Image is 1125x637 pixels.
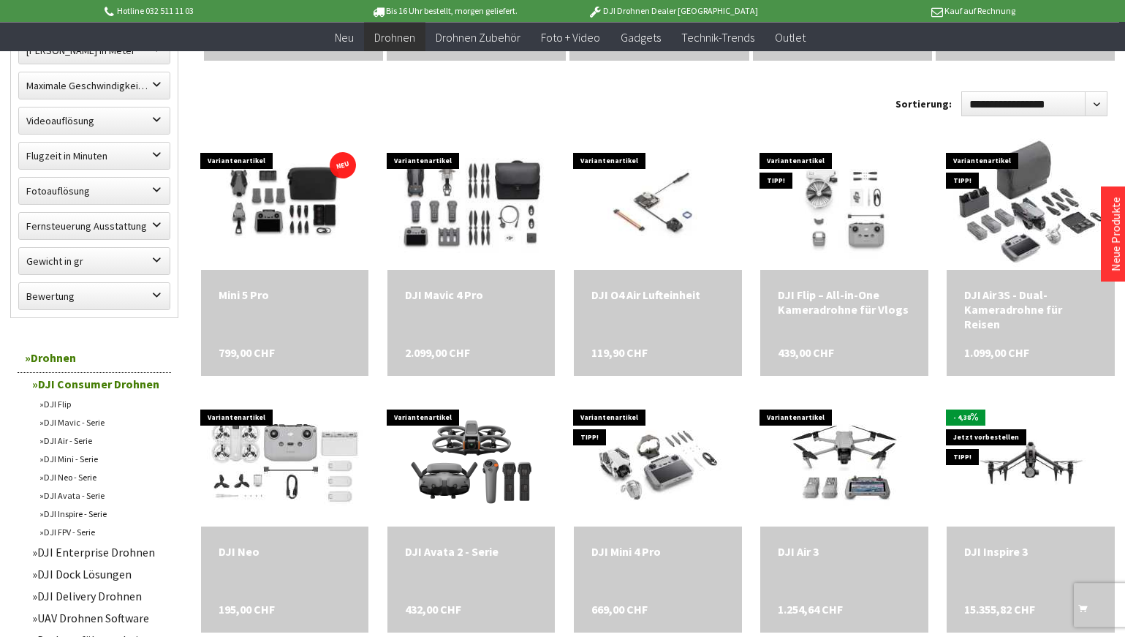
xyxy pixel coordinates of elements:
span: 15.355,82 CHF [964,602,1035,617]
div: DJI Mavic 4 Pro [405,287,538,302]
span: 1.099,00 CHF [964,345,1029,360]
span: Drohnen [374,29,415,44]
a: Neu [325,22,364,52]
label: Gewicht in gr [19,248,170,274]
span: 119,90 CHF [591,345,648,360]
label: Fotoauflösung [19,178,170,204]
label: Bewertung [19,283,170,309]
div: Mini 5 Pro [219,287,352,302]
a: DJI Neo - Serie [32,468,171,486]
div: DJI Flip – All-in-One Kameradrohne für Vlogs [778,287,911,317]
a: Drohnen [18,343,171,373]
label: Maximale Geschwindigkeit in km/h [19,72,170,99]
span: 439,00 CHF [778,345,834,360]
p: Bis 16 Uhr bestellt, morgen geliefert. [330,2,558,20]
a: DJI Avata - Serie [32,486,171,505]
span: 1.254,64 CHF [778,602,843,617]
img: DJI Inspire 3 [947,413,1115,508]
a: Drohnen Zubehör [425,22,531,52]
span: 2.099,00 CHF [405,345,470,360]
img: Mini 5 Pro [201,148,369,260]
a: Gadgets [610,22,671,52]
a: DJI Air 3S - Dual-Kameradrohne für Reisen 1.099,00 CHF [964,287,1097,331]
a: DJI Mini - Serie [32,450,171,468]
div: DJI O4 Air Lufteinheit [591,287,724,302]
a: DJI Enterprise Drohnen [25,541,171,563]
img: DJI Mini 4 Pro [575,395,740,527]
a: UAV Drohnen Software [25,607,171,629]
img: DJI Avata 2 - Serie [406,395,537,527]
div: DJI Neo [219,544,352,559]
p: Kauf auf Rechnung [787,2,1015,20]
a: DJI Consumer Drohnen [25,373,171,395]
label: Fernsteuerung Ausstattung [19,213,170,239]
span: 432,00 CHF [405,602,461,617]
a: Mini 5 Pro 799,00 CHF [219,287,352,302]
a: Drohnen [364,22,425,52]
a: DJI Dock Lösungen [25,563,171,585]
a: Foto + Video [531,22,610,52]
a: Technik-Trends [671,22,765,52]
p: Hotline 032 511 11 03 [102,2,330,20]
a: DJI Mavic - Serie [32,413,171,431]
span: 669,00 CHF [591,602,648,617]
span: Neu [335,29,354,44]
span: Foto + Video [541,29,600,44]
a: DJI Mini 4 Pro 669,00 CHF [591,544,724,559]
img: DJI Flip – All-in-One Kameradrohne für Vlogs [760,141,928,267]
div: DJI Air 3S - Dual-Kameradrohne für Reisen [964,287,1097,331]
label: Videoauflösung [19,108,170,134]
a: DJI O4 Air Lufteinheit 119,90 CHF [591,287,724,302]
div: DJI Air 3 [778,544,911,559]
a: DJI Inspire 3 15.355,82 CHF In den Warenkorb [964,544,1097,559]
span: Gadgets [621,29,661,44]
button: In den Warenkorb [1061,602,1096,621]
span: Outlet [775,29,806,44]
img: DJI Air 3 [779,395,910,527]
a: Outlet [765,22,816,52]
a: DJI Neo 195,00 CHF [219,544,352,559]
p: DJI Drohnen Dealer [GEOGRAPHIC_DATA] [558,2,787,20]
a: Neue Produkte [1108,197,1123,271]
a: DJI Flip – All-in-One Kameradrohne für Vlogs 439,00 CHF [778,287,911,317]
div: DJI Inspire 3 [964,544,1097,559]
a: DJI FPV - Serie [32,523,171,541]
img: DJI Air 3S - Dual-Kameradrohne für Reisen [953,138,1109,270]
label: Sortierung: [895,92,952,116]
a: DJI Air 3 1.254,64 CHF [778,544,911,559]
div: DJI Mini 4 Pro [591,544,724,559]
label: Flugzeit in Minuten [19,143,170,169]
img: DJI O4 Air Lufteinheit [574,141,742,267]
a: DJI Inspire - Serie [32,505,171,523]
div: DJI Avata 2 - Serie [405,544,538,559]
img: DJI Mavic 4 Pro [387,141,556,267]
a: DJI Delivery Drohnen [25,585,171,607]
span: Drohnen Zubehör [436,29,520,44]
a: DJI Mavic 4 Pro 2.099,00 CHF [405,287,538,302]
span: 195,00 CHF [219,602,275,617]
span: Technik-Trends [681,29,754,44]
img: DJI Neo [207,395,363,527]
a: DJI Avata 2 - Serie 432,00 CHF [405,544,538,559]
span: 799,00 CHF [219,345,275,360]
a: DJI Flip [32,395,171,413]
a: DJI Air - Serie [32,431,171,450]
